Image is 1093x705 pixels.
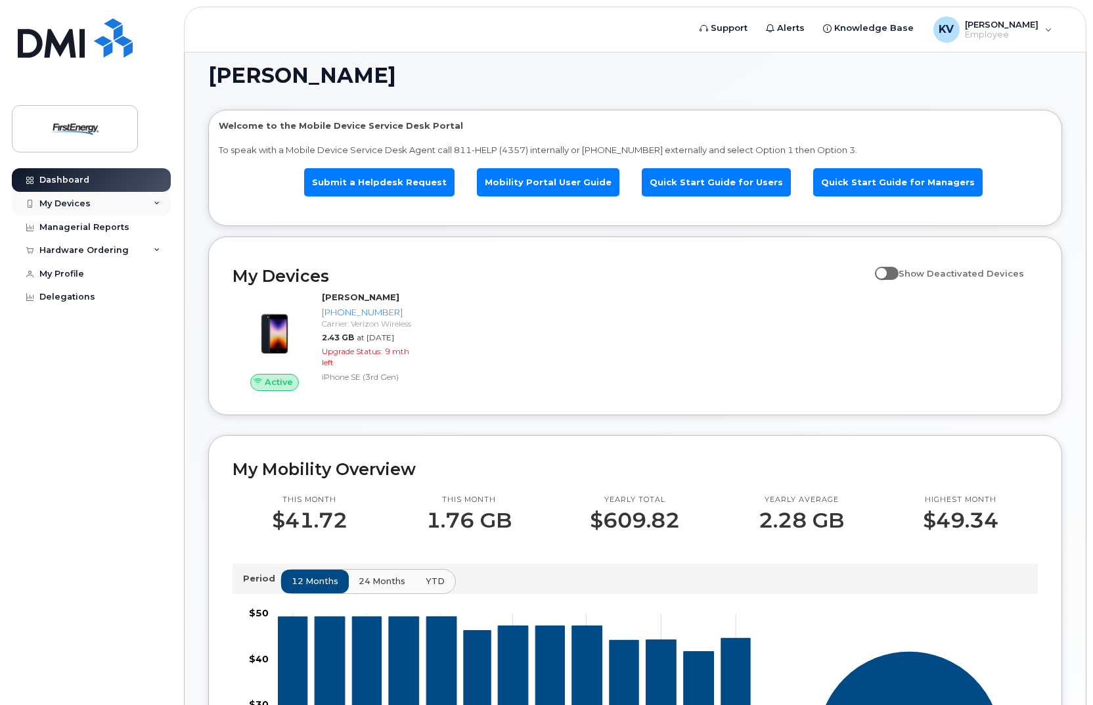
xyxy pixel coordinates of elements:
[1036,648,1083,695] iframe: Messenger Launcher
[759,509,844,532] p: 2.28 GB
[304,168,455,196] a: Submit a Helpdesk Request
[249,653,269,665] tspan: $40
[359,575,405,587] span: 24 months
[322,292,399,302] strong: [PERSON_NAME]
[426,495,512,505] p: This month
[249,608,269,620] tspan: $50
[322,332,354,342] span: 2.43 GB
[233,291,422,391] a: Active[PERSON_NAME][PHONE_NUMBER]Carrier: Verizon Wireless2.43 GBat [DATE]Upgrade Status:9 mth le...
[233,459,1038,479] h2: My Mobility Overview
[322,346,409,367] span: 9 mth left
[357,332,394,342] span: at [DATE]
[243,298,306,361] img: image20231002-3703462-1angbar.jpeg
[642,168,791,196] a: Quick Start Guide for Users
[813,168,983,196] a: Quick Start Guide for Managers
[322,318,417,329] div: Carrier: Verizon Wireless
[590,495,680,505] p: Yearly total
[219,120,1052,132] p: Welcome to the Mobile Device Service Desk Portal
[923,495,998,505] p: Highest month
[875,261,885,271] input: Show Deactivated Devices
[322,346,382,356] span: Upgrade Status:
[272,509,347,532] p: $41.72
[759,495,844,505] p: Yearly average
[219,144,1052,156] p: To speak with a Mobile Device Service Desk Agent call 811-HELP (4357) internally or [PHONE_NUMBER...
[426,575,445,587] span: YTD
[272,495,347,505] p: This month
[923,509,998,532] p: $49.34
[924,16,1061,43] div: Kurdewan, Val J
[322,371,417,382] div: iPhone SE (3rd Gen)
[899,268,1024,279] span: Show Deactivated Devices
[243,572,280,585] p: Period
[426,509,512,532] p: 1.76 GB
[208,66,396,85] span: [PERSON_NAME]
[590,509,680,532] p: $609.82
[233,266,868,286] h2: My Devices
[322,306,417,319] div: [PHONE_NUMBER]
[265,376,293,388] span: Active
[477,168,619,196] a: Mobility Portal User Guide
